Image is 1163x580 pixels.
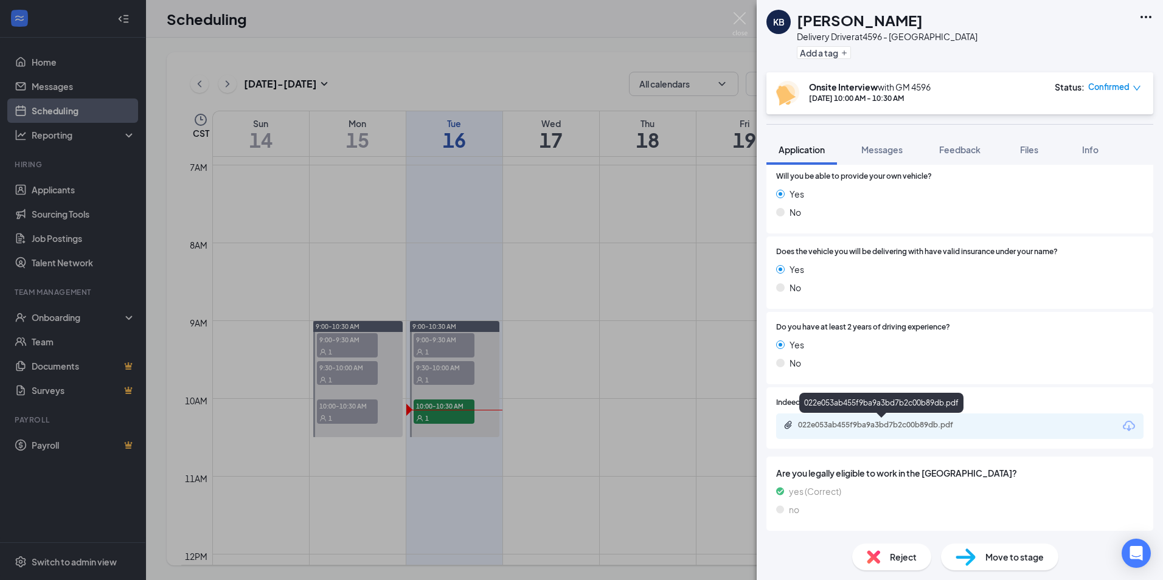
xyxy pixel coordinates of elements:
[985,550,1044,564] span: Move to stage
[809,93,931,103] div: [DATE] 10:00 AM - 10:30 AM
[797,10,923,30] h1: [PERSON_NAME]
[783,420,793,430] svg: Paperclip
[1082,144,1099,155] span: Info
[1139,10,1153,24] svg: Ellipses
[776,322,950,333] span: Do you have at least 2 years of driving experience?
[783,420,981,432] a: Paperclip022e053ab455f9ba9a3bd7b2c00b89db.pdf
[776,246,1058,258] span: Does the vehicle you will be delivering with have valid insurance under your name?
[797,46,851,59] button: PlusAdd a tag
[1055,81,1085,93] div: Status :
[1122,539,1151,568] div: Open Intercom Messenger
[1088,81,1130,93] span: Confirmed
[776,171,932,182] span: Will you be able to provide your own vehicle?
[790,356,801,370] span: No
[1020,144,1038,155] span: Files
[773,16,785,28] div: KB
[789,485,841,498] span: yes (Correct)
[798,420,968,430] div: 022e053ab455f9ba9a3bd7b2c00b89db.pdf
[1122,419,1136,433] svg: Download
[776,466,1144,480] span: Are you legally eligible to work in the [GEOGRAPHIC_DATA]?
[790,187,804,201] span: Yes
[790,338,804,351] span: Yes
[890,550,917,564] span: Reject
[779,144,825,155] span: Application
[939,144,981,155] span: Feedback
[797,30,977,43] div: Delivery Driver at 4596 - [GEOGRAPHIC_DATA]
[809,81,931,93] div: with GM 4596
[790,205,801,219] span: No
[789,503,799,516] span: no
[841,49,848,57] svg: Plus
[799,393,963,413] div: 022e053ab455f9ba9a3bd7b2c00b89db.pdf
[776,397,830,409] span: Indeed Resume
[790,281,801,294] span: No
[861,144,903,155] span: Messages
[790,263,804,276] span: Yes
[809,81,878,92] b: Onsite Interview
[1133,84,1141,92] span: down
